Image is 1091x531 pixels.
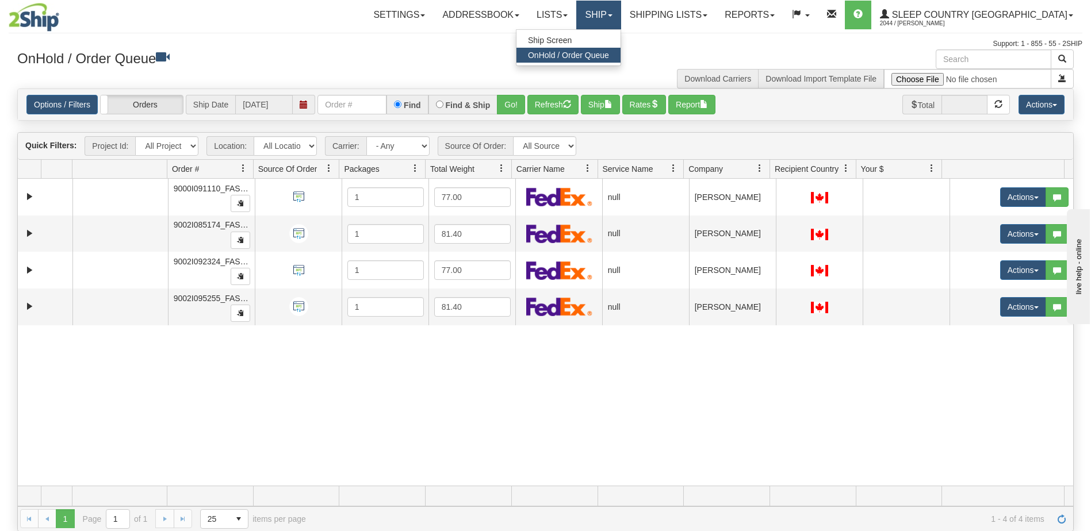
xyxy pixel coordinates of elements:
div: live help - online [9,10,106,18]
a: Expand [22,299,37,314]
a: Download Import Template File [765,74,876,83]
td: null [602,252,689,288]
td: null [602,216,689,252]
span: Company [688,163,723,175]
button: Go! [497,95,525,114]
img: API [289,187,308,206]
a: Ship [576,1,621,29]
a: Expand [22,226,37,241]
a: Sleep Country [GEOGRAPHIC_DATA] 2044 / [PERSON_NAME] [871,1,1082,29]
button: Rates [622,95,667,114]
span: select [229,510,248,528]
label: Find [404,101,421,109]
td: [PERSON_NAME] [689,216,776,252]
button: Actions [1000,260,1046,280]
a: Recipient Country filter column settings [836,159,856,178]
span: items per page [200,509,306,529]
a: Options / Filters [26,95,98,114]
span: Recipient Country [775,163,839,175]
a: Expand [22,190,37,204]
button: Search [1051,49,1074,69]
span: 9002I095255_FASUS [174,294,251,303]
span: Page sizes drop down [200,509,248,529]
input: Search [936,49,1051,69]
div: grid toolbar [18,133,1073,160]
img: API [289,297,308,316]
span: Total Weight [430,163,474,175]
span: Ship Date [186,95,235,114]
button: Actions [1000,297,1046,317]
input: Order # [317,95,386,114]
button: Actions [1000,187,1046,207]
span: Page 1 [56,509,74,528]
a: Packages filter column settings [405,159,425,178]
a: Shipping lists [621,1,716,29]
label: Quick Filters: [25,140,76,151]
a: Lists [528,1,576,29]
a: Reports [716,1,783,29]
button: Actions [1000,224,1046,244]
img: logo2044.jpg [9,3,59,32]
a: Settings [365,1,434,29]
td: null [602,288,689,325]
td: [PERSON_NAME] [689,179,776,216]
span: Carrier: [325,136,366,156]
span: 2044 / [PERSON_NAME] [880,18,966,29]
label: Orders [101,95,183,114]
a: Company filter column settings [750,159,770,178]
button: Copy to clipboard [231,305,250,322]
input: Import [884,69,1051,88]
span: Ship Screen [528,36,572,45]
a: Your $ filter column settings [922,159,941,178]
td: [PERSON_NAME] [689,252,776,288]
td: [PERSON_NAME] [689,288,776,325]
a: Source Of Order filter column settings [319,159,339,178]
img: CA [811,265,828,276]
img: FedEx Express® [526,297,592,316]
button: Copy to clipboard [231,232,250,249]
span: Your $ [861,163,884,175]
td: null [602,179,689,216]
img: FedEx Express® [526,224,592,243]
a: Refresh [1052,509,1071,528]
label: Find & Ship [446,101,491,109]
span: OnHold / Order Queue [528,51,609,60]
span: 1 - 4 of 4 items [322,514,1044,524]
button: Actions [1019,95,1065,114]
span: 25 [208,513,223,525]
span: 9002I092324_FASUS [174,257,251,266]
span: Page of 1 [83,509,148,529]
input: Page 1 [106,510,129,528]
iframe: chat widget [1065,207,1090,324]
img: FedEx Express® [526,261,592,280]
a: Order # filter column settings [233,159,253,178]
span: 9002I085174_FASUS [174,220,251,229]
a: OnHold / Order Queue [516,48,621,63]
h3: OnHold / Order Queue [17,49,537,66]
span: Source Of Order [258,163,317,175]
button: Refresh [527,95,579,114]
a: Expand [22,263,37,278]
span: Carrier Name [516,163,565,175]
img: API [289,261,308,280]
span: Project Id: [85,136,135,156]
img: API [289,224,308,243]
img: FedEx Express® [526,187,592,206]
img: CA [811,192,828,203]
button: Ship [581,95,620,114]
img: CA [811,229,828,240]
span: Location: [206,136,254,156]
span: 9000I091110_FASUS [174,184,251,193]
a: Addressbook [434,1,528,29]
button: Copy to clipboard [231,268,250,285]
span: Total [902,95,942,114]
a: Download Carriers [684,74,751,83]
button: Copy to clipboard [231,195,250,212]
span: Sleep Country [GEOGRAPHIC_DATA] [889,10,1067,20]
a: Service Name filter column settings [664,159,683,178]
button: Report [668,95,715,114]
div: Support: 1 - 855 - 55 - 2SHIP [9,39,1082,49]
span: Order # [172,163,199,175]
a: Total Weight filter column settings [492,159,511,178]
a: Carrier Name filter column settings [578,159,598,178]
